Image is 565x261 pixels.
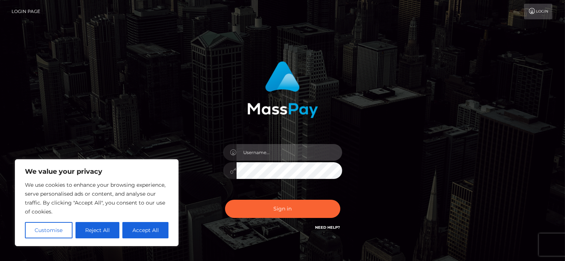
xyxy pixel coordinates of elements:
[12,4,40,19] a: Login Page
[247,61,318,118] img: MassPay Login
[315,225,340,230] a: Need Help?
[122,222,168,238] button: Accept All
[25,180,168,216] p: We use cookies to enhance your browsing experience, serve personalised ads or content, and analys...
[15,159,179,246] div: We value your privacy
[76,222,120,238] button: Reject All
[524,4,552,19] a: Login
[237,144,342,161] input: Username...
[25,222,73,238] button: Customise
[225,200,340,218] button: Sign in
[25,167,168,176] p: We value your privacy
